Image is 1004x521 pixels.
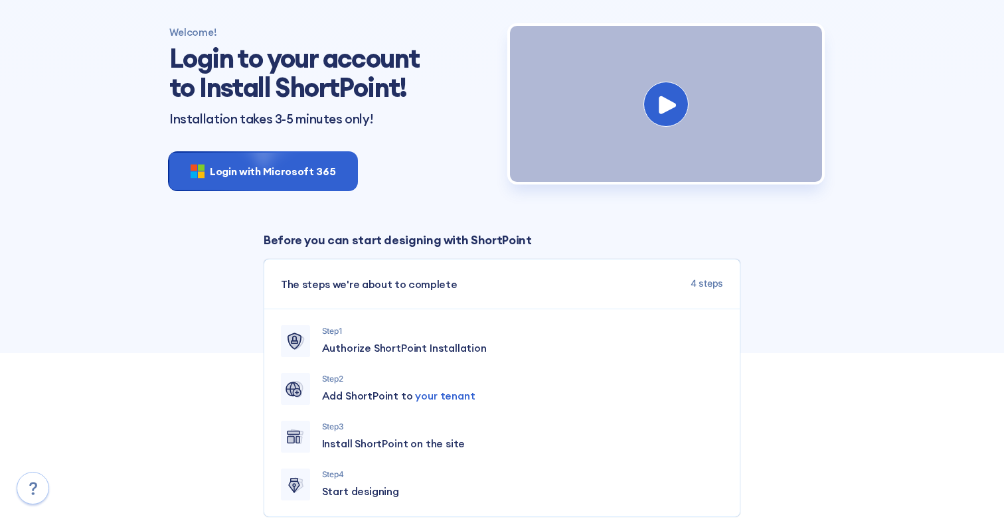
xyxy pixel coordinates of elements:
h1: Login to your account to Install ShortPoint! [169,44,428,102]
span: Install ShortPoint on the site [322,435,465,451]
span: Add ShortPoint to [322,388,475,404]
span: Authorize ShortPoint Installation [322,340,487,356]
p: Step 2 [322,373,723,385]
button: Login with Microsoft 365 [169,153,357,190]
span: your tenant [415,389,475,402]
p: Step 3 [322,421,723,433]
p: Step 1 [322,325,723,337]
h4: Welcome! [169,26,494,38]
span: Start designing [322,483,399,499]
p: Installation takes 3-5 minutes only! [169,112,494,126]
p: Step 4 [322,469,723,481]
span: The steps we're about to complete [281,276,457,292]
iframe: Chat Widget [938,457,1004,521]
span: 4 steps [691,276,723,292]
p: Before you can start designing with ShortPoint [264,231,740,249]
span: Login with Microsoft 365 [210,163,335,179]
